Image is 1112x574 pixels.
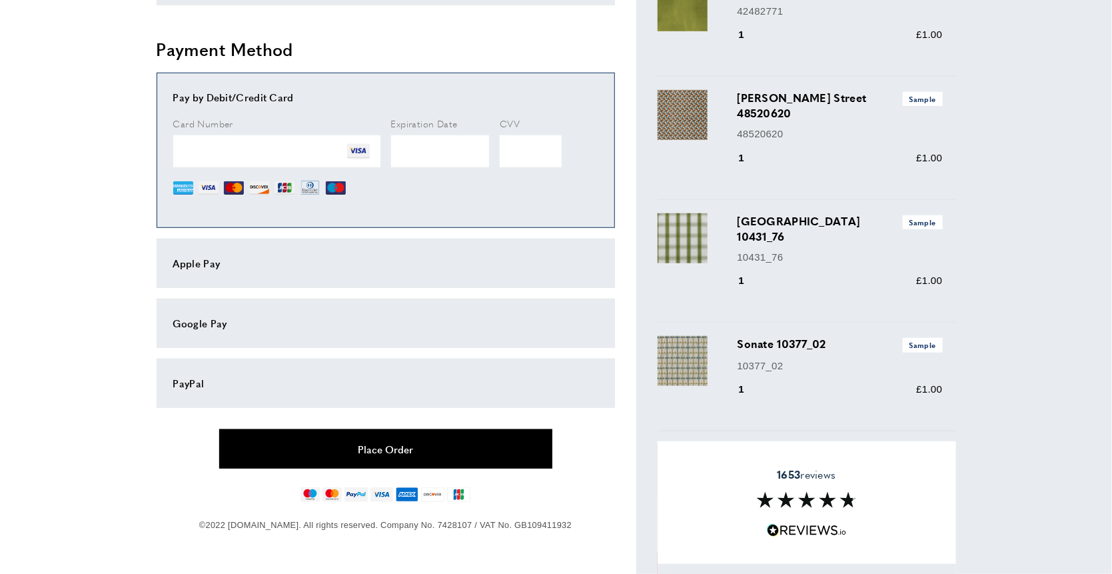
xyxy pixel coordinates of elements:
div: Apple Pay [173,255,598,271]
img: american-express [396,487,419,502]
img: jcb [447,487,470,502]
img: VI.png [199,178,219,198]
span: reviews [777,467,835,481]
p: 48520620 [738,126,943,142]
img: paypal [344,487,368,502]
h3: [GEOGRAPHIC_DATA] 10431_76 [738,213,943,244]
span: £1.00 [916,152,942,163]
img: discover [421,487,444,502]
span: £1.00 [916,383,942,395]
img: Reviews section [757,492,857,508]
h3: Sonate 10377_02 [738,336,943,352]
div: Pay by Debit/Credit Card [173,89,598,105]
span: ©2022 [DOMAIN_NAME]. All rights reserved. Company No. 7428107 / VAT No. GB109411932 [199,520,572,530]
div: 1 [738,27,764,43]
strong: 1653 [777,466,800,481]
span: Sample [903,338,943,352]
p: 10431_76 [738,249,943,265]
h2: Payment Method [157,37,615,61]
img: DI.png [249,178,269,198]
img: maestro [300,487,320,502]
img: Reviews.io 5 stars [767,524,847,537]
span: CVV [500,117,520,130]
img: Baker Street 48520620 [658,90,708,140]
span: £1.00 [916,275,942,286]
div: 1 [738,273,764,289]
img: JCB.png [275,178,294,198]
img: mastercard [322,487,342,502]
span: Sample [903,92,943,106]
img: AE.png [173,178,193,198]
span: Sample [903,215,943,229]
span: Expiration Date [391,117,458,130]
div: 1 [738,150,764,166]
span: £1.00 [916,29,942,40]
div: Google Pay [173,315,598,331]
iframe: Secure Credit Card Frame - Credit Card Number [173,135,380,167]
img: Sonate 10377_02 [658,336,708,386]
span: Card Number [173,117,233,130]
p: 42482771 [738,3,943,19]
img: MC.png [224,178,244,198]
iframe: Secure Credit Card Frame - Expiration Date [391,135,490,167]
iframe: Secure Credit Card Frame - CVV [500,135,562,167]
img: MI.png [326,178,346,198]
img: VI.png [347,140,370,163]
button: Place Order [219,429,552,469]
img: Fontainebleau 10431_76 [658,213,708,263]
div: 1 [738,381,764,397]
img: visa [370,487,392,502]
h3: [PERSON_NAME] Street 48520620 [738,90,943,121]
p: 10377_02 [738,358,943,374]
img: DN.png [300,178,321,198]
div: PayPal [173,375,598,391]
